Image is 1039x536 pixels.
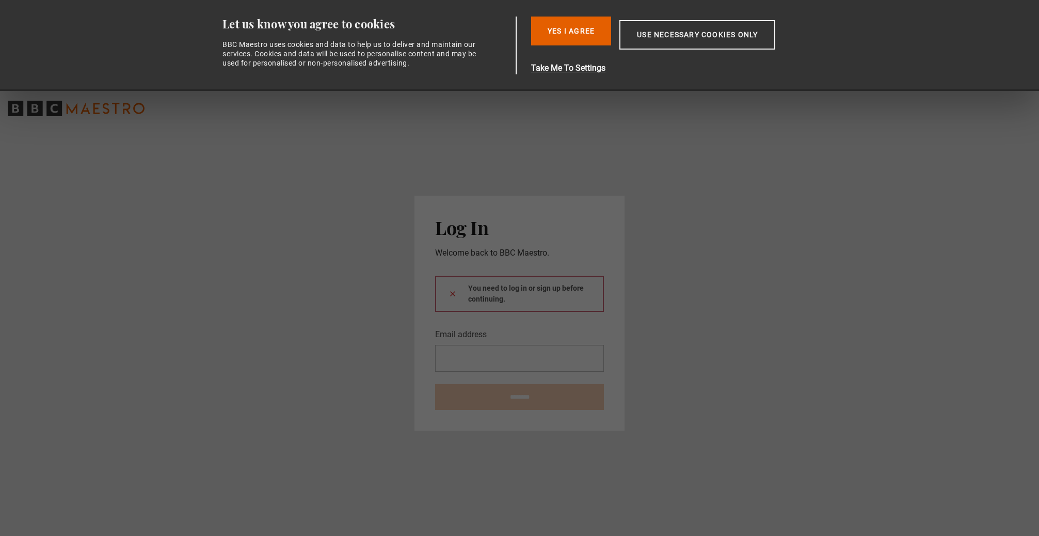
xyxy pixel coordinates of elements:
button: Use necessary cookies only [619,20,775,50]
button: Yes I Agree [531,17,611,45]
div: Let us know you agree to cookies [222,17,511,31]
label: Email address [435,328,487,341]
button: Take Me To Settings [531,62,824,74]
svg: BBC Maestro [8,101,145,116]
div: BBC Maestro uses cookies and data to help us to deliver and maintain our services. Cookies and da... [222,40,483,68]
div: You need to log in or sign up before continuing. [435,276,604,312]
h2: Log In [435,216,604,238]
p: Welcome back to BBC Maestro. [435,247,604,259]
